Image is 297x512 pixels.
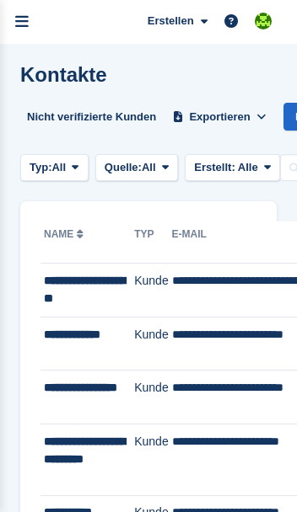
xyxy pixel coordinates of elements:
button: Exportieren [170,103,270,131]
span: All [51,159,66,176]
button: Typ: All [20,154,89,182]
th: Typ [134,221,171,264]
span: Exportieren [189,109,250,125]
td: Kunde [134,371,171,424]
h1: Kontakte [20,63,107,86]
button: Erstellt: Alle [185,154,280,182]
img: Stefano [255,13,272,29]
span: Typ: [30,159,51,176]
td: Kunde [134,424,171,495]
span: Erstellt: [194,161,235,173]
button: Quelle: All [95,154,178,182]
td: Kunde [134,317,171,371]
span: Quelle: [105,159,142,176]
span: Erstellen [148,13,194,29]
a: Nicht verifizierte Kunden [20,103,163,131]
td: Kunde [134,264,171,317]
span: Alle [238,161,258,173]
span: All [142,159,156,176]
a: Name [44,228,87,240]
